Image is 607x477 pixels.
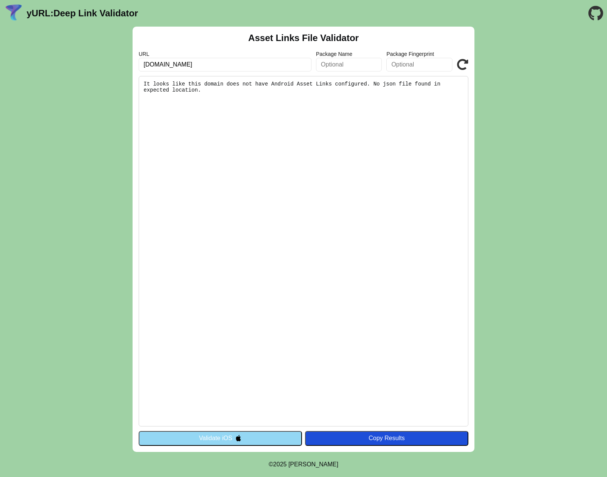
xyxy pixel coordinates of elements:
label: URL [139,51,311,57]
img: yURL Logo [4,3,24,23]
h2: Asset Links File Validator [248,33,359,43]
a: Michael Ibragimchayev's Personal Site [288,461,338,467]
a: yURL:Deep Link Validator [27,8,138,19]
label: Package Fingerprint [386,51,452,57]
footer: © [269,452,338,477]
button: Validate iOS [139,431,302,445]
div: Copy Results [309,435,465,442]
img: appleIcon.svg [235,435,242,441]
span: 2025 [273,461,287,467]
input: Required [139,58,311,71]
input: Optional [386,58,452,71]
button: Copy Results [305,431,468,445]
input: Optional [316,58,382,71]
label: Package Name [316,51,382,57]
pre: It looks like this domain does not have Android Asset Links configured. No json file found in exp... [139,76,468,426]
